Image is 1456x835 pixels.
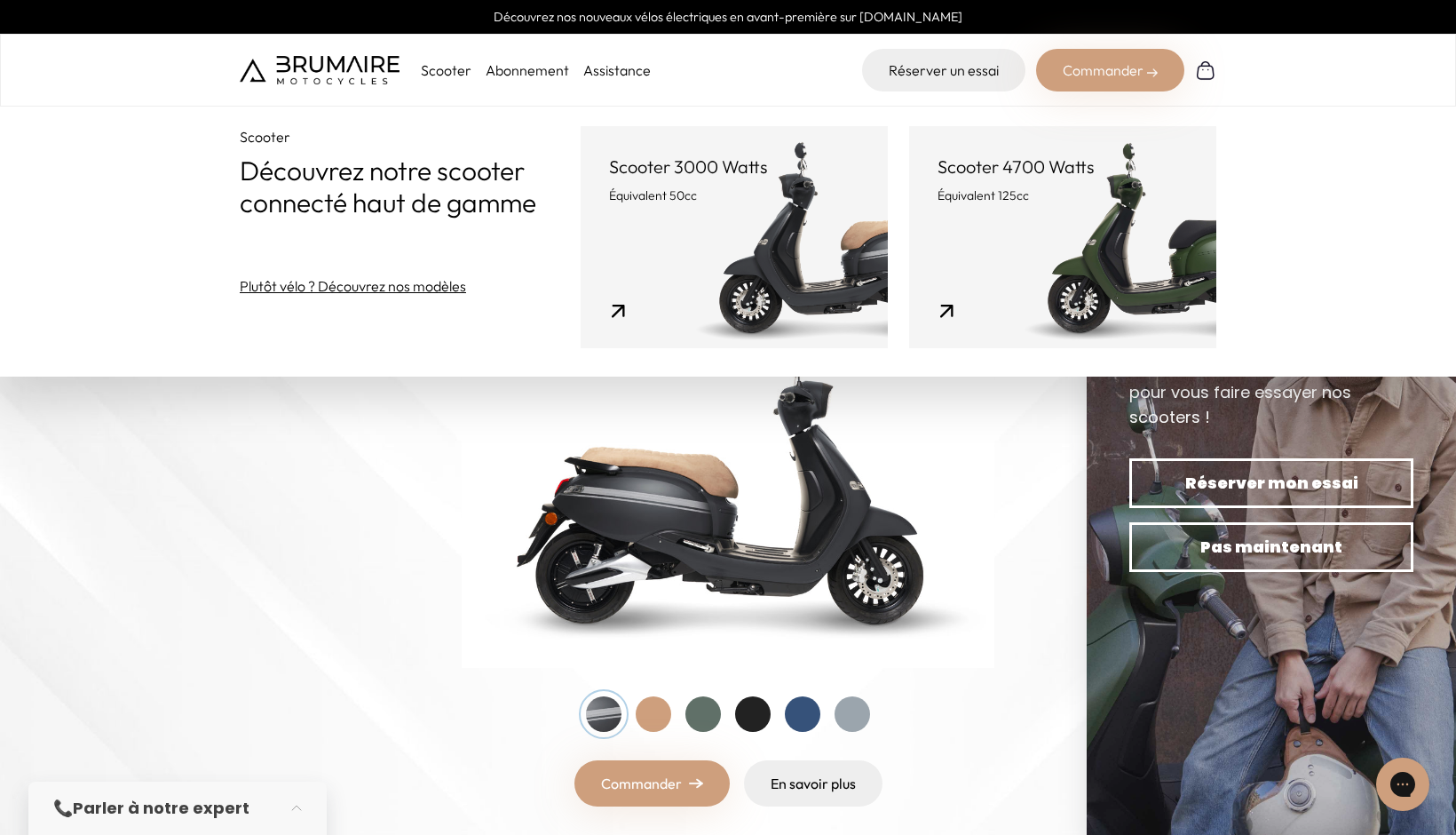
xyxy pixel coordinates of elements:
[240,155,581,219] p: Découvrez notre scooter connecté haut de gamme
[1036,49,1184,91] div: Commander
[909,126,1216,348] a: Scooter 4700 Watts Équivalent 125cc
[689,778,703,789] img: right-arrow.png
[938,187,1188,204] p: Équivalent 125cc
[1367,751,1438,817] iframe: Gorgias live chat messenger
[240,56,400,84] img: Brumaire Motocycles
[862,49,1025,91] a: Réserver un essai
[583,61,651,79] a: Assistance
[1195,60,1216,81] img: Panier
[609,187,859,204] p: Équivalent 50cc
[938,155,1188,179] p: Scooter 4700 Watts
[574,760,730,807] a: Commander
[486,61,569,79] a: Abonnement
[744,760,882,807] a: En savoir plus
[581,126,888,348] a: Scooter 3000 Watts Équivalent 50cc
[240,126,581,147] p: Scooter
[609,155,859,179] p: Scooter 3000 Watts
[240,275,466,297] a: Plutôt vélo ? Découvrez nos modèles
[421,60,471,81] p: Scooter
[1147,68,1158,78] img: right-arrow-2.png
